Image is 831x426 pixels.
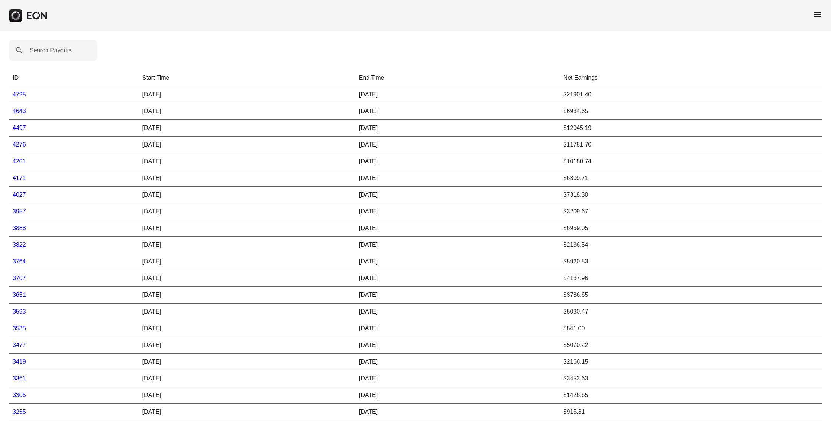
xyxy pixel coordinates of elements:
td: [DATE] [355,370,560,387]
td: [DATE] [139,153,355,170]
td: $6309.71 [560,170,822,187]
td: [DATE] [139,203,355,220]
a: 4497 [13,125,26,131]
a: 3593 [13,308,26,315]
td: $3209.67 [560,203,822,220]
a: 3535 [13,325,26,331]
a: 3419 [13,358,26,365]
td: $2166.15 [560,354,822,370]
td: [DATE] [139,287,355,304]
td: $1426.65 [560,387,822,404]
a: 3888 [13,225,26,231]
td: $11781.70 [560,137,822,153]
td: $5920.83 [560,253,822,270]
td: [DATE] [355,270,560,287]
td: [DATE] [139,237,355,253]
td: $5070.22 [560,337,822,354]
td: $915.31 [560,404,822,420]
td: [DATE] [139,370,355,387]
td: $5030.47 [560,304,822,320]
a: 4027 [13,191,26,198]
td: [DATE] [355,287,560,304]
th: ID [9,70,139,86]
td: $21901.40 [560,86,822,103]
th: Start Time [139,70,355,86]
td: [DATE] [139,337,355,354]
a: 3822 [13,242,26,248]
td: $6959.05 [560,220,822,237]
td: $2136.54 [560,237,822,253]
a: 4276 [13,141,26,148]
a: 4643 [13,108,26,114]
td: [DATE] [139,220,355,237]
a: 3764 [13,258,26,265]
a: 3255 [13,409,26,415]
td: [DATE] [139,270,355,287]
td: [DATE] [355,237,560,253]
td: [DATE] [355,153,560,170]
td: [DATE] [139,320,355,337]
td: [DATE] [355,337,560,354]
td: [DATE] [139,304,355,320]
td: [DATE] [355,170,560,187]
td: [DATE] [139,187,355,203]
td: $841.00 [560,320,822,337]
a: 4171 [13,175,26,181]
label: Search Payouts [30,46,72,55]
td: [DATE] [355,187,560,203]
td: [DATE] [139,120,355,137]
a: 4201 [13,158,26,164]
td: $7318.30 [560,187,822,203]
td: [DATE] [139,86,355,103]
td: [DATE] [139,404,355,420]
td: [DATE] [139,137,355,153]
th: End Time [355,70,560,86]
td: $12045.19 [560,120,822,137]
td: [DATE] [139,387,355,404]
a: 3477 [13,342,26,348]
td: $3453.63 [560,370,822,387]
a: 3957 [13,208,26,214]
span: menu [813,10,822,19]
td: [DATE] [355,253,560,270]
td: [DATE] [355,103,560,120]
td: [DATE] [355,203,560,220]
td: [DATE] [355,304,560,320]
td: [DATE] [355,404,560,420]
td: [DATE] [355,137,560,153]
td: $6984.65 [560,103,822,120]
a: 4795 [13,91,26,98]
td: [DATE] [355,220,560,237]
td: [DATE] [355,120,560,137]
a: 3707 [13,275,26,281]
td: [DATE] [139,253,355,270]
td: [DATE] [139,354,355,370]
td: [DATE] [139,103,355,120]
a: 3651 [13,292,26,298]
td: [DATE] [355,354,560,370]
th: Net Earnings [560,70,822,86]
a: 3305 [13,392,26,398]
td: [DATE] [139,170,355,187]
td: [DATE] [355,86,560,103]
td: $3786.65 [560,287,822,304]
td: [DATE] [355,320,560,337]
td: $4187.96 [560,270,822,287]
td: [DATE] [355,387,560,404]
a: 3361 [13,375,26,381]
td: $10180.74 [560,153,822,170]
